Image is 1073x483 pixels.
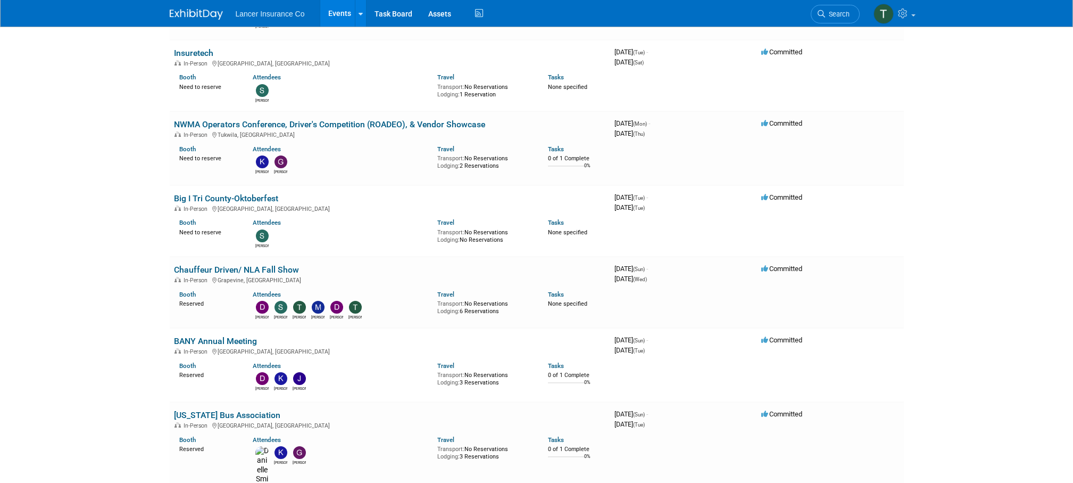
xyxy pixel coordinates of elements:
span: [DATE] [614,336,648,344]
span: [DATE] [614,119,650,127]
div: Tukwila, [GEOGRAPHIC_DATA] [174,130,606,138]
span: Lodging: [437,453,460,460]
a: Tasks [548,291,564,298]
img: Kimberlee Bissegger [256,155,269,168]
img: In-Person Event [174,132,181,137]
span: Committed [761,410,802,418]
a: Search [811,5,860,23]
a: Attendees [253,436,281,444]
span: (Sun) [633,266,645,272]
span: [DATE] [614,58,644,66]
span: (Mon) [633,121,647,127]
a: Booth [179,145,196,153]
a: Travel [437,362,454,370]
div: Dana Turilli [330,314,343,320]
span: Lodging: [437,308,460,315]
span: [DATE] [614,346,645,354]
a: Travel [437,436,454,444]
span: - [646,48,648,56]
span: Transport: [437,300,464,307]
span: Transport: [437,446,464,453]
div: Kenneth Anthony [274,385,287,391]
a: [US_STATE] Bus Association [174,410,280,420]
div: Need to reserve [179,81,237,91]
a: Booth [179,73,196,81]
a: Attendees [253,219,281,226]
a: Tasks [548,219,564,226]
a: Travel [437,291,454,298]
span: [DATE] [614,275,647,283]
span: [DATE] [614,420,645,428]
span: In-Person [184,206,211,212]
span: Committed [761,193,802,201]
img: Steven O'Shea [275,301,287,314]
span: Transport: [437,84,464,91]
img: John Burgan [293,372,306,385]
div: [GEOGRAPHIC_DATA], [GEOGRAPHIC_DATA] [174,347,606,355]
div: 0 of 1 Complete [548,372,606,379]
img: Kenneth Anthony [275,372,287,385]
a: Tasks [548,362,564,370]
img: Dawn Quinn [256,372,269,385]
a: Chauffeur Driven/ NLA Fall Show [174,265,299,275]
span: Lancer Insurance Co [236,10,305,18]
div: Steven O'Shea [255,97,269,103]
div: No Reservations 3 Reservations [437,370,532,386]
img: ExhibitDay [170,9,223,20]
span: None specified [548,229,587,236]
img: In-Person Event [174,348,181,354]
a: Booth [179,219,196,226]
span: (Tue) [633,50,645,55]
div: Dennis Kelly [255,314,269,320]
a: Big I Tri County-Oktoberfest [174,193,278,203]
span: - [646,193,648,201]
div: 0 of 1 Complete [548,155,606,162]
span: [DATE] [614,265,648,273]
span: Committed [761,48,802,56]
div: Dawn Quinn [255,385,269,391]
img: Steven Shapiro [256,230,269,242]
span: Committed [761,265,802,273]
a: Attendees [253,291,281,298]
div: 0 of 1 Complete [548,446,606,453]
div: No Reservations 6 Reservations [437,298,532,315]
span: - [646,265,648,273]
img: In-Person Event [174,277,181,282]
span: - [646,336,648,344]
div: Reserved [179,370,237,379]
img: Matt Mushorn [312,301,325,314]
span: [DATE] [614,129,645,137]
span: (Wed) [633,276,647,282]
span: - [648,119,650,127]
a: Travel [437,145,454,153]
span: Transport: [437,372,464,379]
span: Lodging: [437,236,460,243]
span: None specified [548,84,587,91]
span: Search [825,10,850,18]
div: Steven O'Shea [274,314,287,320]
span: [DATE] [614,410,648,418]
span: Transport: [437,155,464,162]
span: In-Person [184,60,211,67]
span: Lodging: [437,162,460,169]
span: Committed [761,336,802,344]
img: Terrence Forrest [874,4,894,24]
a: Travel [437,219,454,226]
div: Kimberlee Bissegger [255,168,269,175]
span: In-Person [184,132,211,138]
img: Dana Turilli [330,301,343,314]
a: Tasks [548,436,564,444]
a: Attendees [253,362,281,370]
div: John Burgan [293,385,306,391]
div: [GEOGRAPHIC_DATA], [GEOGRAPHIC_DATA] [174,204,606,212]
span: Committed [761,119,802,127]
div: Reserved [179,444,237,453]
span: (Sun) [633,412,645,417]
a: Tasks [548,73,564,81]
div: No Reservations 2 Reservations [437,153,532,169]
div: Terrence Forrest [293,314,306,320]
a: BANY Annual Meeting [174,336,257,346]
div: Need to reserve [179,153,237,162]
div: Reserved [179,298,237,308]
span: In-Person [184,348,211,355]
